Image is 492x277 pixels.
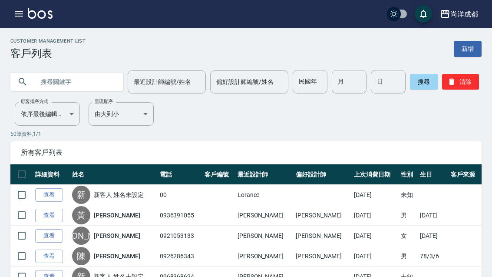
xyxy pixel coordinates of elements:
a: [PERSON_NAME] [94,252,140,260]
td: 未知 [399,185,418,205]
a: 查看 [35,229,63,243]
a: 新增 [454,41,482,57]
label: 呈現順序 [95,98,113,105]
h2: Customer Management List [10,38,86,44]
span: 所有客戶列表 [21,148,471,157]
div: 尚洋成都 [450,9,478,20]
td: [PERSON_NAME] [235,246,294,267]
td: [PERSON_NAME] [294,246,352,267]
a: 查看 [35,188,63,202]
th: 客戶來源 [449,164,482,185]
td: 0936391055 [158,205,202,226]
button: 尚洋成都 [436,5,482,23]
img: Logo [28,8,53,19]
td: [PERSON_NAME] [235,226,294,246]
td: 0926286343 [158,246,202,267]
th: 上次消費日期 [352,164,399,185]
th: 性別 [399,164,418,185]
th: 姓名 [70,164,157,185]
td: 00 [158,185,202,205]
td: 女 [399,226,418,246]
td: [PERSON_NAME] [235,205,294,226]
th: 最近設計師 [235,164,294,185]
th: 電話 [158,164,202,185]
input: 搜尋關鍵字 [35,70,116,93]
td: [DATE] [352,226,399,246]
p: 50 筆資料, 1 / 1 [10,130,482,138]
button: 搜尋 [410,74,438,90]
button: 清除 [442,74,479,90]
div: 陳 [72,247,90,265]
td: [PERSON_NAME] [294,205,352,226]
th: 生日 [418,164,449,185]
td: 0921053133 [158,226,202,246]
td: 78/3/6 [418,246,449,267]
div: 由大到小 [89,102,154,126]
a: 新客人 姓名未設定 [94,190,144,199]
a: [PERSON_NAME] [94,211,140,220]
th: 詳細資料 [33,164,70,185]
div: 黃 [72,206,90,224]
td: [PERSON_NAME] [294,226,352,246]
div: 新 [72,186,90,204]
td: [DATE] [418,205,449,226]
th: 客戶編號 [202,164,235,185]
div: [PERSON_NAME] [72,227,90,245]
h3: 客戶列表 [10,47,86,60]
a: 查看 [35,209,63,222]
td: 男 [399,205,418,226]
a: 查看 [35,250,63,263]
td: Lorance [235,185,294,205]
td: [DATE] [352,205,399,226]
label: 顧客排序方式 [21,98,48,105]
div: 依序最後編輯時間 [15,102,80,126]
button: save [415,5,432,23]
a: [PERSON_NAME] [94,231,140,240]
td: [DATE] [352,246,399,267]
th: 偏好設計師 [294,164,352,185]
td: [DATE] [352,185,399,205]
td: [DATE] [418,226,449,246]
td: 男 [399,246,418,267]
